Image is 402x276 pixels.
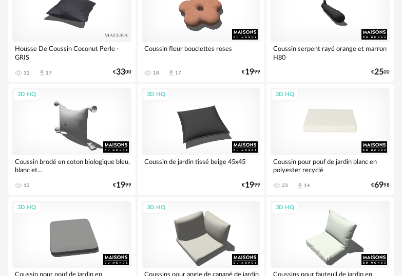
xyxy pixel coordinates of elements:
div: € 99 [242,69,260,76]
a: 3D HQ Coussin de jardin tissé beige 45x45 €1999 [138,84,265,194]
div: 3D HQ [271,201,299,214]
div: Coussin pour pouf de jardin blanc en polyester recyclé [271,155,390,176]
a: 3D HQ Coussin brodé en coton biologique bleu, blanc et... 12 €1999 [8,84,136,194]
div: 3D HQ [142,88,170,101]
div: 23 [282,182,288,189]
div: € 99 [113,182,131,189]
div: € 99 [242,182,260,189]
span: 19 [116,182,125,189]
div: Coussin fleur bouclettes roses [142,42,261,63]
a: 3D HQ Coussin pour pouf de jardin blanc en polyester recyclé 23 Download icon 14 €6998 [266,84,394,194]
span: 33 [116,69,125,76]
div: 32 [24,70,30,76]
div: 3D HQ [142,201,170,214]
div: 17 [46,70,52,76]
span: Download icon [167,69,175,77]
div: Coussin brodé en coton biologique bleu, blanc et... [12,155,131,176]
div: 14 [304,182,310,189]
div: 3D HQ [271,88,299,101]
div: 12 [24,182,30,189]
div: 3D HQ [13,88,41,101]
div: Coussin serpent rayé orange et marron H80 [271,42,390,63]
span: Download icon [296,182,304,190]
div: € 00 [113,69,131,76]
div: 3D HQ [13,201,41,214]
div: 17 [175,70,181,76]
div: € 00 [371,69,390,76]
div: 18 [153,70,159,76]
span: 19 [245,69,254,76]
div: Coussin de jardin tissé beige 45x45 [142,155,261,176]
div: Housse De Coussin Coconut Perle - GRIS [12,42,131,63]
span: 69 [374,182,384,189]
span: Download icon [38,69,46,77]
span: 19 [245,182,254,189]
span: 25 [374,69,384,76]
div: € 98 [371,182,390,189]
